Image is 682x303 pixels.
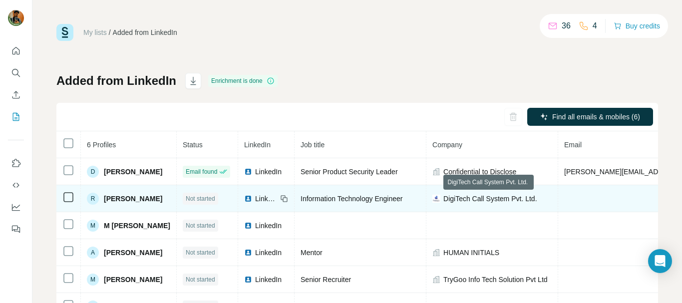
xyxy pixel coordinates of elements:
span: Not started [186,194,215,203]
span: M [PERSON_NAME] [104,221,170,231]
img: Surfe Logo [56,24,73,41]
span: LinkedIn [255,275,282,285]
img: company-logo [432,195,440,203]
div: Added from LinkedIn [113,27,177,37]
span: Not started [186,248,215,257]
img: Avatar [8,10,24,26]
a: My lists [83,28,107,36]
p: 36 [562,20,571,32]
div: A [87,247,99,259]
span: Not started [186,275,215,284]
span: LinkedIn [244,141,271,149]
button: Search [8,64,24,82]
span: Not started [186,221,215,230]
img: LinkedIn logo [244,276,252,284]
span: Company [432,141,462,149]
button: Dashboard [8,198,24,216]
span: Mentor [301,249,323,257]
button: Use Surfe on LinkedIn [8,154,24,172]
span: Information Technology Engineer [301,195,402,203]
span: [PERSON_NAME] [104,194,162,204]
span: Confidential to Disclose [443,167,516,177]
div: M [87,274,99,286]
img: LinkedIn logo [244,249,252,257]
button: Buy credits [614,19,660,33]
button: My lists [8,108,24,126]
div: Enrichment is done [208,75,278,87]
li: / [109,27,111,37]
span: Find all emails & mobiles (6) [552,112,640,122]
span: Email [564,141,582,149]
span: Status [183,141,203,149]
span: LinkedIn [255,167,282,177]
h1: Added from LinkedIn [56,73,176,89]
span: HUMAN INITIALS [443,248,499,258]
img: LinkedIn logo [244,222,252,230]
span: Senior Product Security Leader [301,168,398,176]
p: 4 [593,20,597,32]
span: LinkedIn [255,248,282,258]
button: Use Surfe API [8,176,24,194]
div: M [87,220,99,232]
img: LinkedIn logo [244,168,252,176]
div: D [87,166,99,178]
span: DigiTech Call System Pvt. Ltd. [443,194,537,204]
button: Enrich CSV [8,86,24,104]
button: Quick start [8,42,24,60]
span: [PERSON_NAME] [104,248,162,258]
div: R [87,193,99,205]
span: 6 Profiles [87,141,116,149]
span: [PERSON_NAME] [104,275,162,285]
span: Job title [301,141,325,149]
span: LinkedIn [255,194,277,204]
img: LinkedIn logo [244,195,252,203]
span: Senior Recruiter [301,276,351,284]
span: LinkedIn [255,221,282,231]
button: Feedback [8,220,24,238]
span: Email found [186,167,217,176]
button: Find all emails & mobiles (6) [527,108,653,126]
span: TryGoo Info Tech Solution Pvt Ltd [443,275,548,285]
div: Open Intercom Messenger [648,249,672,273]
span: [PERSON_NAME] [104,167,162,177]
